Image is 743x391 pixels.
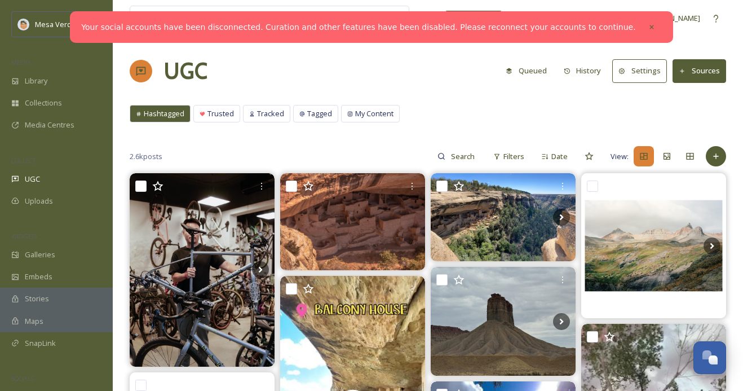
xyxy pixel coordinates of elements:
span: Tracked [257,108,284,119]
a: Queued [500,60,558,82]
span: Collections [25,98,62,108]
a: Settings [612,59,673,82]
img: Western Colorado road trip on 35mm #durango #telluride #mesaverde [581,173,726,318]
span: UGC [25,174,40,184]
button: History [558,60,607,82]
button: Settings [612,59,667,82]
img: A view of the Anasazi cliff-dwelling known as the "Cliff Palace" in Mesa Verde, Colorado. This co... [280,173,425,270]
span: Stories [25,293,49,304]
button: Sources [673,59,726,82]
span: Date [551,151,568,162]
span: Trusted [207,108,234,119]
img: 𝙈𝙖𝙧𝙞𝙣 𝙁𝙤𝙪𝙧 𝘾𝙤𝙧𝙣𝙚𝙧𝙨 𝙁𝙧𝙖𝙢𝙚𝙨𝙚𝙩 | Lựa chọn Khung càng lẻ để cá nhân hoá chiếc xe của bạn cùng 𝗖𝗵𝗮𝗶𝗻𝟲!... [130,173,275,366]
a: [PERSON_NAME] [PERSON_NAME] [568,7,706,29]
span: Galleries [25,249,55,260]
a: View all files [337,7,403,29]
a: What's New [445,11,502,27]
span: COLLECT [11,156,36,165]
img: More Of The Southwest. #utemountaintribalpark #mesaverdenationalpark #monumentvalley [431,267,576,376]
span: Media Centres [25,120,74,130]
a: UGC [163,54,207,88]
span: MEDIA [11,58,31,67]
button: Queued [500,60,552,82]
a: Your social accounts have been disconnected. Curation and other features have been disabled. Plea... [81,21,635,33]
img: Ancient cliff dwellings of Mesa Verde National Park, Colorado 🇺🇸 #mesaverdenationalpark #colorado... [431,173,576,261]
span: Maps [25,316,43,327]
span: WIDGETS [11,232,37,240]
span: SOCIALS [11,374,34,383]
span: SnapLink [25,338,56,349]
span: Library [25,76,47,86]
span: Uploads [25,196,53,207]
span: Hashtagged [144,108,184,119]
img: MVC%20SnapSea%20logo%20%281%29.png [18,19,29,30]
span: Filters [503,151,524,162]
button: Open Chat [693,341,726,374]
span: View: [611,151,629,162]
span: Mesa Verde Country [35,19,104,29]
span: Tagged [307,108,332,119]
span: 2.6k posts [130,151,162,162]
input: Search your library [156,6,317,31]
input: Search [445,145,482,168]
a: History [558,60,613,82]
span: My Content [355,108,393,119]
span: Embeds [25,271,52,282]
